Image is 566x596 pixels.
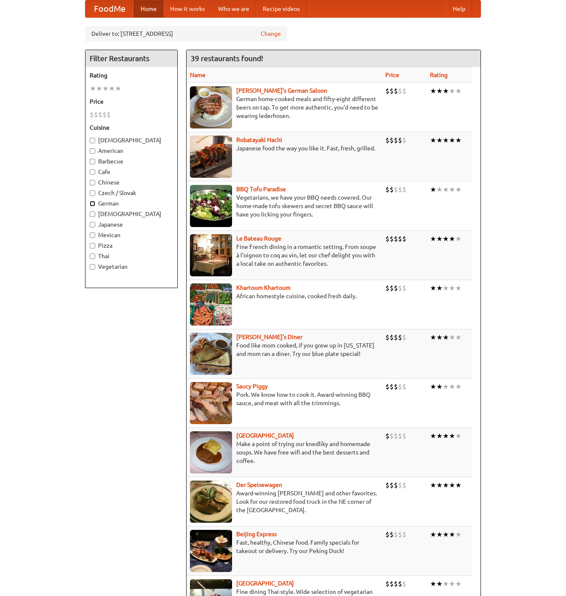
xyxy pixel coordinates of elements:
li: $ [398,283,402,293]
li: ★ [455,382,462,391]
li: ★ [430,136,436,145]
a: Beijing Express [236,531,277,537]
li: ★ [430,333,436,342]
input: American [90,148,95,154]
a: Help [446,0,472,17]
li: ★ [430,579,436,588]
label: Cafe [90,168,173,176]
li: ★ [443,579,449,588]
a: Price [385,72,399,78]
li: ★ [436,234,443,243]
li: $ [394,283,398,293]
li: $ [394,185,398,194]
li: $ [102,110,107,119]
li: $ [385,333,390,342]
input: Chinese [90,180,95,185]
li: ★ [449,136,455,145]
li: ★ [436,431,443,441]
a: [GEOGRAPHIC_DATA] [236,580,294,587]
ng-pluralize: 39 restaurants found! [191,54,263,62]
li: $ [402,86,406,96]
li: $ [385,234,390,243]
p: Award-winning [PERSON_NAME] and other favorites. Look for our restored food truck in the NE corne... [190,489,379,514]
li: $ [394,530,398,539]
p: Fast, healthy, Chinese food. Family specials for takeout or delivery. Try our Peking Duck! [190,538,379,555]
li: ★ [436,136,443,145]
img: bateaurouge.jpg [190,234,232,276]
li: $ [394,86,398,96]
li: $ [398,481,402,490]
li: $ [398,86,402,96]
label: Chinese [90,178,173,187]
li: $ [98,110,102,119]
li: ★ [455,136,462,145]
li: ★ [449,86,455,96]
li: $ [394,234,398,243]
input: Barbecue [90,159,95,164]
label: American [90,147,173,155]
a: Le Bateau Rouge [236,235,281,242]
li: $ [94,110,98,119]
div: Deliver to: [STREET_ADDRESS] [85,26,287,41]
li: ★ [430,431,436,441]
a: Name [190,72,206,78]
li: ★ [455,333,462,342]
li: ★ [443,86,449,96]
a: [PERSON_NAME]'s German Saloon [236,87,327,94]
li: $ [390,86,394,96]
li: $ [385,530,390,539]
li: $ [394,481,398,490]
li: ★ [115,84,121,93]
img: saucy.jpg [190,382,232,424]
label: Vegetarian [90,262,173,271]
li: $ [402,382,406,391]
p: African homestyle cuisine, cooked fresh daily. [190,292,379,300]
b: Saucy Piggy [236,383,268,390]
a: Recipe videos [256,0,307,17]
li: ★ [449,382,455,391]
li: $ [402,283,406,293]
li: $ [398,530,402,539]
li: ★ [455,86,462,96]
img: czechpoint.jpg [190,431,232,473]
li: ★ [430,86,436,96]
li: ★ [443,333,449,342]
input: Czech / Slovak [90,190,95,196]
p: Fine French dining in a romantic setting. From soupe à l'oignon to coq au vin, let our chef delig... [190,243,379,268]
li: $ [385,481,390,490]
input: Vegetarian [90,264,95,270]
img: tofuparadise.jpg [190,185,232,227]
label: Japanese [90,220,173,229]
a: Der Speisewagen [236,481,282,488]
p: Make a point of trying our knedlíky and homemade soups. We have free wifi and the best desserts a... [190,440,379,465]
li: ★ [430,283,436,293]
li: ★ [436,86,443,96]
li: ★ [449,530,455,539]
li: ★ [443,283,449,293]
li: $ [402,185,406,194]
li: ★ [449,333,455,342]
li: $ [402,136,406,145]
li: ★ [443,136,449,145]
li: ★ [436,481,443,490]
li: $ [390,333,394,342]
a: Khartoum Khartoum [236,284,291,291]
a: [GEOGRAPHIC_DATA] [236,432,294,439]
li: $ [385,431,390,441]
li: $ [398,185,402,194]
li: $ [394,136,398,145]
li: ★ [430,382,436,391]
li: ★ [443,431,449,441]
li: ★ [436,579,443,588]
li: $ [402,431,406,441]
li: $ [390,234,394,243]
h5: Price [90,97,173,106]
li: $ [394,431,398,441]
label: Czech / Slovak [90,189,173,197]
